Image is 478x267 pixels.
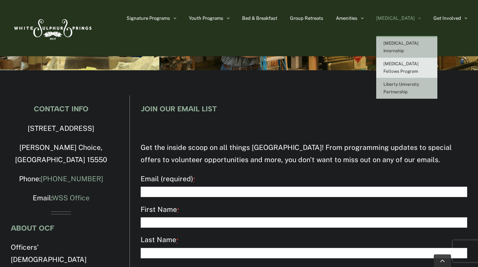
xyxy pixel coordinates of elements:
span: Signature Programs [127,16,170,21]
p: Email: [11,192,111,204]
abbr: required [176,237,178,243]
span: Bed & Breakfast [242,16,277,21]
abbr: required [193,176,195,182]
span: Amenities [336,16,358,21]
h4: JOIN OUR EMAIL LIST [141,105,467,113]
span: [MEDICAL_DATA] Internship [383,41,419,53]
label: Last Name [141,234,467,246]
img: White Sulphur Springs Logo [11,11,94,45]
a: [MEDICAL_DATA] Fellows Program [376,58,437,78]
span: Get Involved [433,16,461,21]
h4: CONTACT INFO [11,105,111,113]
abbr: required [177,207,179,213]
a: Liberty University Partnership [376,78,437,99]
p: [PERSON_NAME] Choice, [GEOGRAPHIC_DATA] 15550 [11,142,111,166]
span: Liberty University Partnership [383,82,419,94]
label: First Name [141,204,467,216]
p: Get the inside scoop on all things [GEOGRAPHIC_DATA]! From programming updates to special offers ... [141,142,467,166]
a: [MEDICAL_DATA] Internship [376,37,437,58]
label: Email (required) [141,173,467,186]
p: [STREET_ADDRESS] [11,123,111,135]
span: [MEDICAL_DATA] Fellows Program [383,61,419,74]
a: [PHONE_NUMBER] [41,175,103,183]
span: Group Retreats [290,16,323,21]
a: WSS Office [52,194,90,202]
span: [MEDICAL_DATA] [376,16,415,21]
h4: ABOUT OCF [11,224,111,232]
span: Youth Programs [189,16,223,21]
p: Phone: [11,173,111,185]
